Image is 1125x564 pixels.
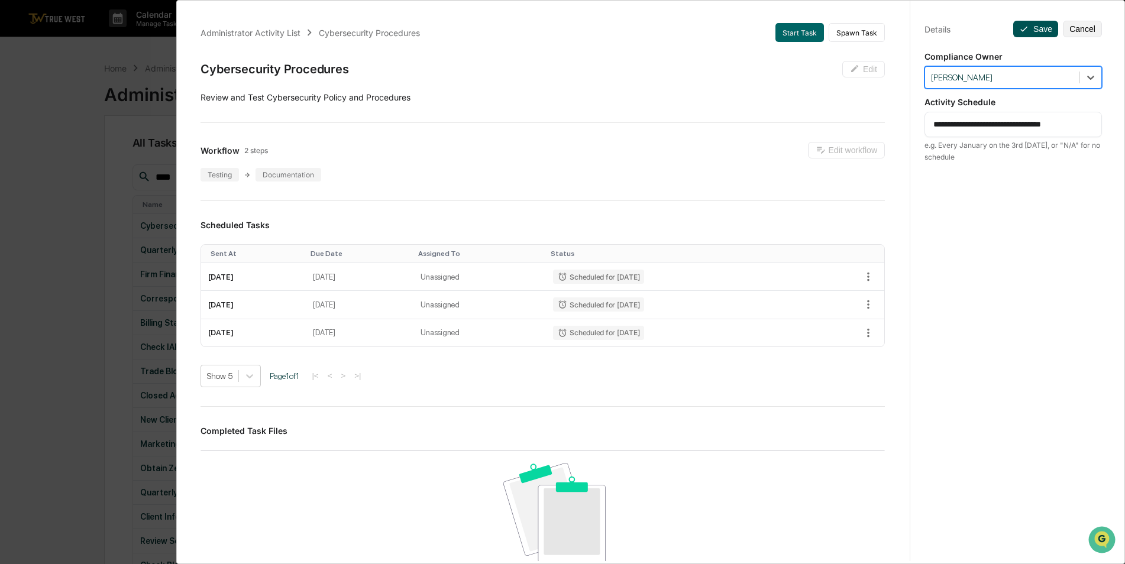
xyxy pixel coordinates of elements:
div: Cybersecurity Procedures [319,28,420,38]
td: Unassigned [413,319,546,346]
td: [DATE] [201,319,306,346]
p: How can we help? [12,25,215,44]
div: Toggle SortBy [211,249,301,258]
img: No data [503,463,606,563]
button: Edit [842,61,885,77]
div: 🖐️ [12,150,21,160]
div: Documentation [256,168,321,181]
td: Unassigned [413,291,546,319]
span: Review and Test Cybersecurity Policy and Procedures [201,92,410,102]
div: Scheduled for [DATE] [553,297,644,312]
span: Workflow [201,145,240,155]
span: Data Lookup [24,171,75,183]
span: 2 steps [244,146,268,155]
div: 🔎 [12,173,21,182]
img: 1746055101610-c473b297-6a78-478c-a979-82029cc54cd1 [12,90,33,112]
button: Edit workflow [808,142,885,158]
iframe: Open customer support [1087,525,1119,557]
button: Start new chat [201,94,215,108]
div: Testing [201,168,239,181]
div: Details [924,24,951,34]
button: < [324,371,336,381]
p: Activity Schedule [924,97,1102,107]
span: Pylon [118,200,143,209]
td: Unassigned [413,263,546,291]
div: Scheduled for [DATE] [553,326,644,340]
button: Start Task [775,23,824,42]
a: 🔎Data Lookup [7,167,79,188]
button: Spawn Task [829,23,885,42]
p: Compliance Owner [924,51,1102,61]
div: Toggle SortBy [551,249,800,258]
h3: Scheduled Tasks [201,220,885,230]
td: [DATE] [201,263,306,291]
div: Cybersecurity Procedures [201,62,348,76]
div: Scheduled for [DATE] [553,270,644,284]
td: [DATE] [306,319,413,346]
a: 🗄️Attestations [81,144,151,166]
td: [DATE] [306,291,413,319]
div: 🗄️ [86,150,95,160]
span: Page 1 of 1 [270,371,299,381]
button: > [337,371,349,381]
div: We're available if you need us! [40,102,150,112]
div: Toggle SortBy [311,249,409,258]
div: e.g. Every January on the 3rd [DATE], or "N/A" for no schedule [924,140,1102,163]
h3: Completed Task Files [201,426,885,436]
div: Toggle SortBy [418,249,541,258]
td: [DATE] [201,291,306,319]
button: >| [351,371,364,381]
a: Powered byPylon [83,200,143,209]
button: Cancel [1063,21,1102,37]
td: [DATE] [306,263,413,291]
span: Attestations [98,149,147,161]
button: |< [308,371,322,381]
a: 🖐️Preclearance [7,144,81,166]
span: Preclearance [24,149,76,161]
div: Start new chat [40,90,194,102]
button: Save [1013,21,1058,37]
div: Administrator Activity List [201,28,300,38]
